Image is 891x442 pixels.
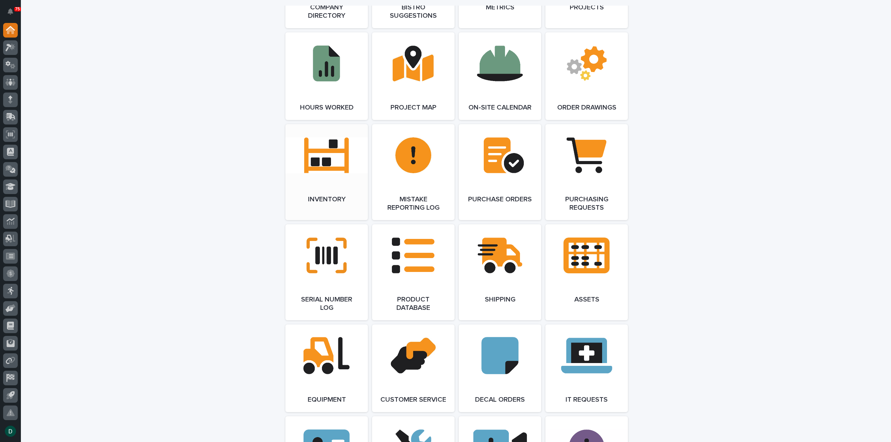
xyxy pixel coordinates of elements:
div: Notifications75 [9,8,18,19]
p: 75 [15,7,20,11]
button: users-avatar [3,424,18,439]
a: Decal Orders [459,324,541,412]
a: Project Map [372,32,455,120]
a: Serial Number Log [285,224,368,320]
a: On-Site Calendar [459,32,541,120]
a: Customer Service [372,324,455,412]
a: Inventory [285,124,368,220]
a: Shipping [459,224,541,320]
a: IT Requests [545,324,628,412]
a: Product Database [372,224,455,320]
a: Order Drawings [545,32,628,120]
a: Purchase Orders [459,124,541,220]
a: Equipment [285,324,368,412]
a: Hours Worked [285,32,368,120]
a: Assets [545,224,628,320]
button: Notifications [3,4,18,19]
a: Purchasing Requests [545,124,628,220]
a: Mistake Reporting Log [372,124,455,220]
